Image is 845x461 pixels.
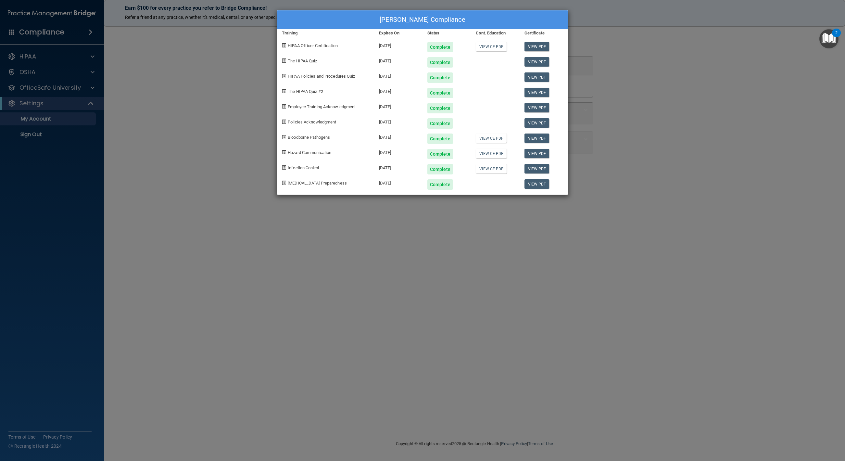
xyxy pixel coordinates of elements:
[374,68,422,83] div: [DATE]
[288,89,323,94] span: The HIPAA Quiz #2
[288,165,319,170] span: Infection Control
[288,135,330,140] span: Bloodborne Pathogens
[277,10,568,29] div: [PERSON_NAME] Compliance
[288,43,338,48] span: HIPAA Officer Certification
[374,159,422,174] div: [DATE]
[374,174,422,190] div: [DATE]
[476,164,507,173] a: View CE PDF
[422,29,471,37] div: Status
[277,29,374,37] div: Training
[471,29,519,37] div: Cont. Education
[524,42,549,51] a: View PDF
[427,134,453,144] div: Complete
[374,113,422,129] div: [DATE]
[374,144,422,159] div: [DATE]
[427,57,453,68] div: Complete
[427,164,453,174] div: Complete
[374,52,422,68] div: [DATE]
[427,103,453,113] div: Complete
[374,129,422,144] div: [DATE]
[288,150,331,155] span: Hazard Communication
[374,98,422,113] div: [DATE]
[524,103,549,112] a: View PDF
[520,29,568,37] div: Certificate
[819,29,839,48] button: Open Resource Center, 2 new notifications
[427,179,453,190] div: Complete
[476,149,507,158] a: View CE PDF
[476,134,507,143] a: View CE PDF
[524,118,549,128] a: View PDF
[476,42,507,51] a: View CE PDF
[427,42,453,52] div: Complete
[288,120,336,124] span: Policies Acknowledgment
[288,74,355,79] span: HIPAA Policies and Procedures Quiz
[524,164,549,173] a: View PDF
[524,72,549,82] a: View PDF
[524,134,549,143] a: View PDF
[524,149,549,158] a: View PDF
[288,104,356,109] span: Employee Training Acknowledgment
[427,149,453,159] div: Complete
[288,181,347,186] span: [MEDICAL_DATA] Preparedness
[374,83,422,98] div: [DATE]
[524,88,549,97] a: View PDF
[374,29,422,37] div: Expires On
[427,118,453,129] div: Complete
[835,33,838,41] div: 2
[524,179,549,189] a: View PDF
[524,57,549,67] a: View PDF
[374,37,422,52] div: [DATE]
[427,72,453,83] div: Complete
[288,58,317,63] span: The HIPAA Quiz
[427,88,453,98] div: Complete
